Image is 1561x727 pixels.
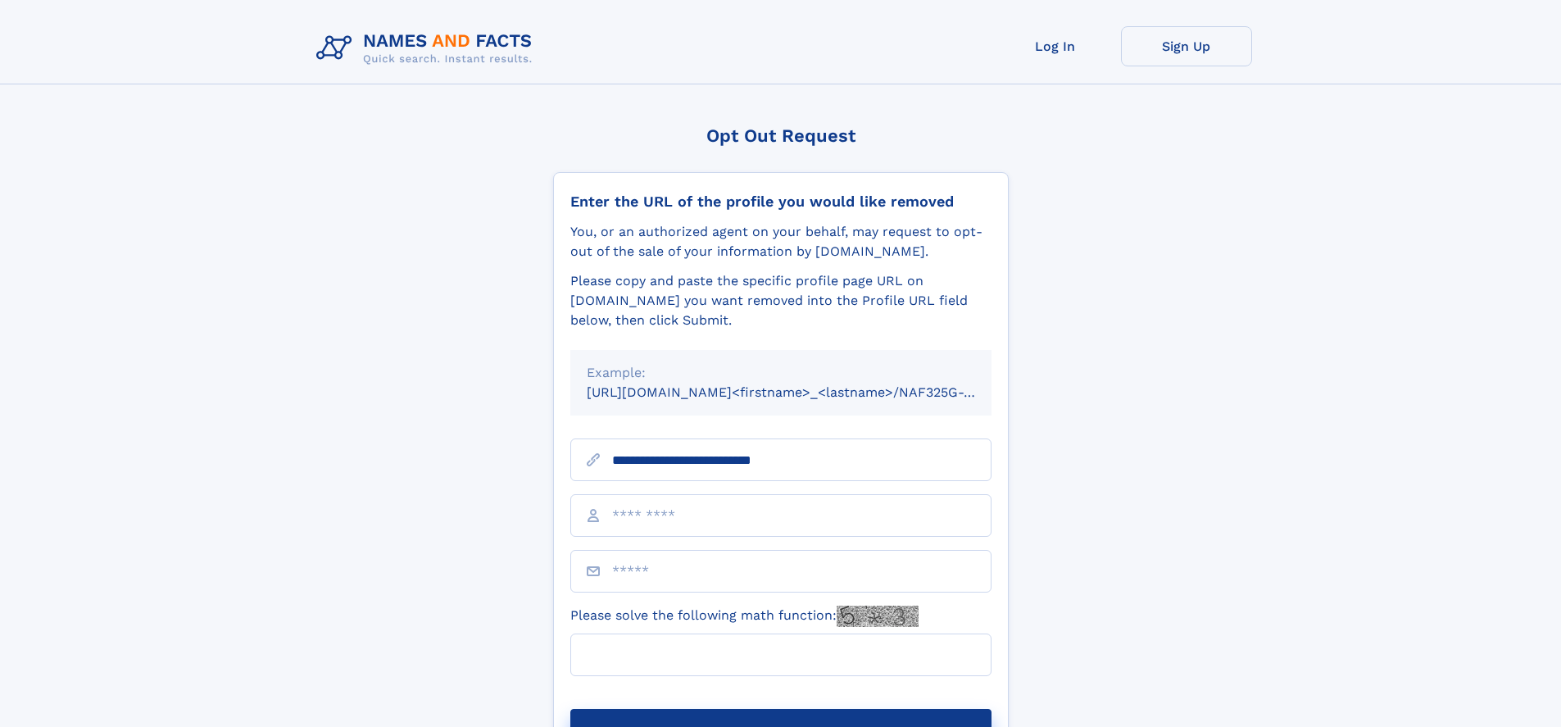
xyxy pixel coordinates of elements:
div: Example: [587,363,975,383]
div: Enter the URL of the profile you would like removed [570,193,992,211]
label: Please solve the following math function: [570,606,919,627]
a: Sign Up [1121,26,1252,66]
a: Log In [990,26,1121,66]
small: [URL][DOMAIN_NAME]<firstname>_<lastname>/NAF325G-xxxxxxxx [587,384,1023,400]
div: Opt Out Request [553,125,1009,146]
div: You, or an authorized agent on your behalf, may request to opt-out of the sale of your informatio... [570,222,992,261]
div: Please copy and paste the specific profile page URL on [DOMAIN_NAME] you want removed into the Pr... [570,271,992,330]
img: Logo Names and Facts [310,26,546,70]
